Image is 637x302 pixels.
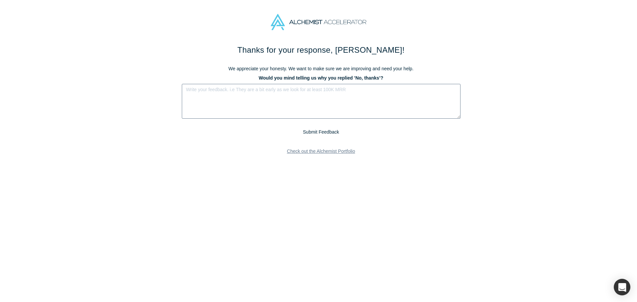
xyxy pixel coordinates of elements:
img: Alchemist Accelerator Logo [271,14,366,30]
p: We appreciate your honesty. We want to make sure we are improving and need your help. [182,65,460,72]
b: Would you mind telling us why you replied ’No, thanks’? [259,75,383,81]
h1: Thanks for your response, [PERSON_NAME]! [182,44,460,56]
button: Submit Feedback [301,128,341,136]
a: Check out the Alchemist Portfolio [282,146,360,157]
